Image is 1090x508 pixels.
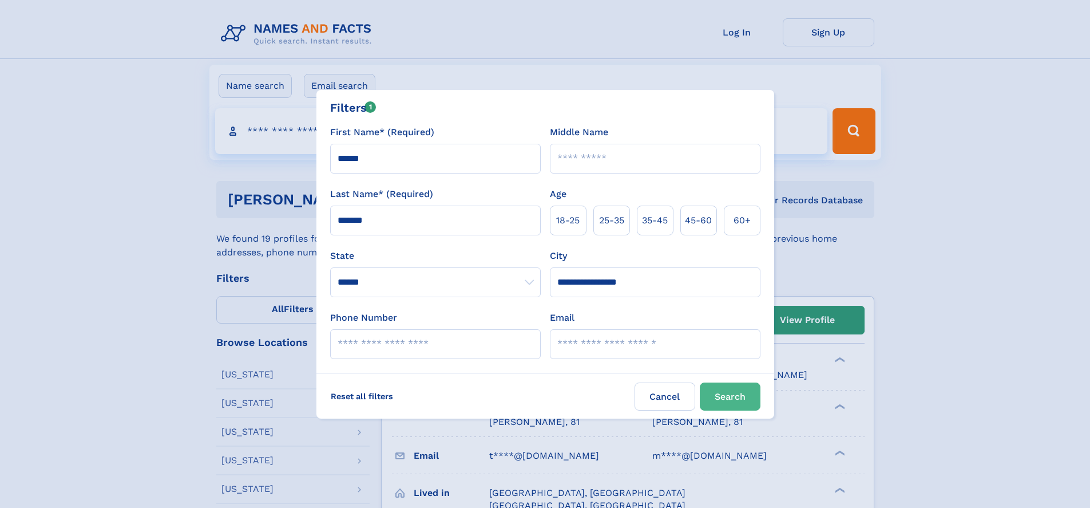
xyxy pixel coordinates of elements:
[330,311,397,325] label: Phone Number
[330,99,376,116] div: Filters
[556,214,580,227] span: 18‑25
[599,214,624,227] span: 25‑35
[550,125,608,139] label: Middle Name
[550,249,567,263] label: City
[700,383,760,411] button: Search
[323,383,401,410] label: Reset all filters
[330,187,433,201] label: Last Name* (Required)
[550,187,566,201] label: Age
[550,311,574,325] label: Email
[685,214,712,227] span: 45‑60
[642,214,668,227] span: 35‑45
[330,249,541,263] label: State
[635,383,695,411] label: Cancel
[330,125,434,139] label: First Name* (Required)
[734,214,751,227] span: 60+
